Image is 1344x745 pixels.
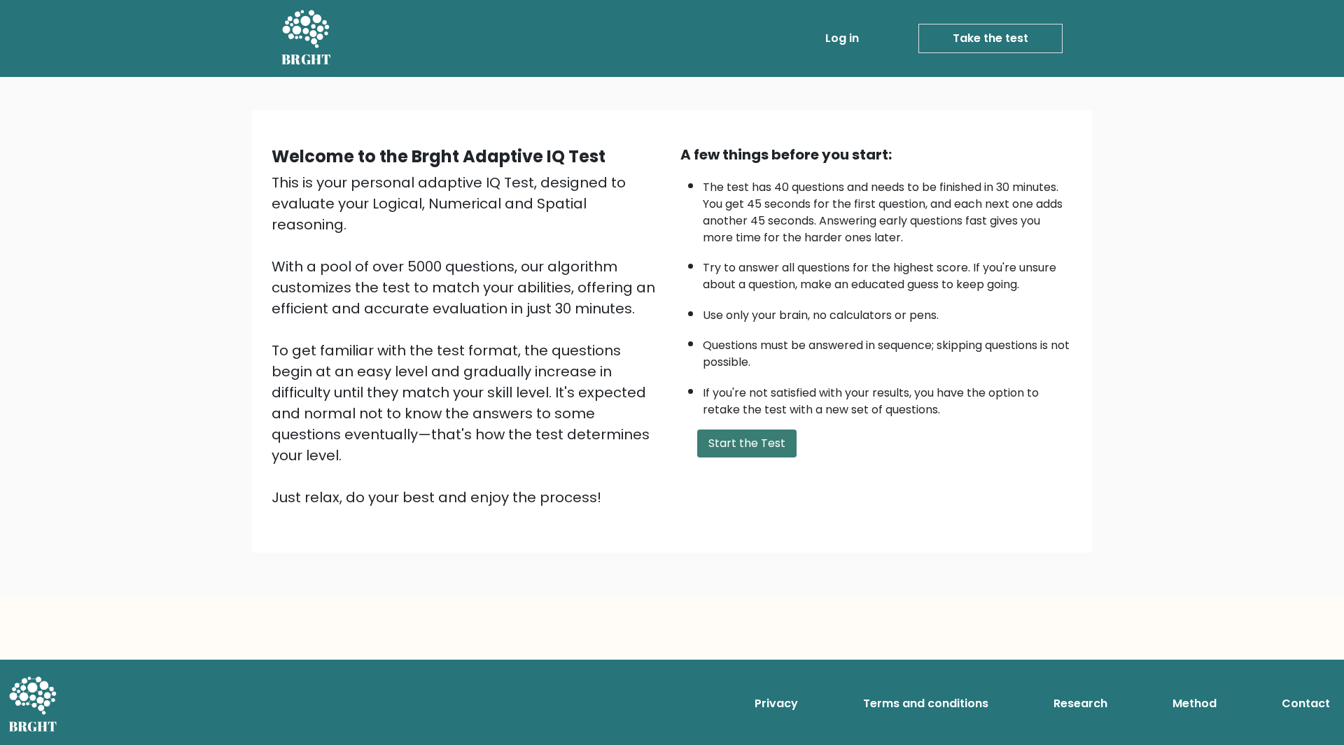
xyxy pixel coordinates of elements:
[703,253,1072,293] li: Try to answer all questions for the highest score. If you're unsure about a question, make an edu...
[272,172,664,508] div: This is your personal adaptive IQ Test, designed to evaluate your Logical, Numerical and Spatial ...
[820,24,864,52] a: Log in
[1167,690,1222,718] a: Method
[1048,690,1113,718] a: Research
[703,172,1072,246] li: The test has 40 questions and needs to be finished in 30 minutes. You get 45 seconds for the firs...
[281,51,332,68] h5: BRGHT
[857,690,994,718] a: Terms and conditions
[703,330,1072,371] li: Questions must be answered in sequence; skipping questions is not possible.
[281,6,332,71] a: BRGHT
[703,378,1072,418] li: If you're not satisfied with your results, you have the option to retake the test with a new set ...
[918,24,1063,53] a: Take the test
[272,145,605,168] b: Welcome to the Brght Adaptive IQ Test
[703,300,1072,324] li: Use only your brain, no calculators or pens.
[749,690,804,718] a: Privacy
[680,144,1072,165] div: A few things before you start:
[697,430,797,457] button: Start the Test
[1276,690,1336,718] a: Contact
